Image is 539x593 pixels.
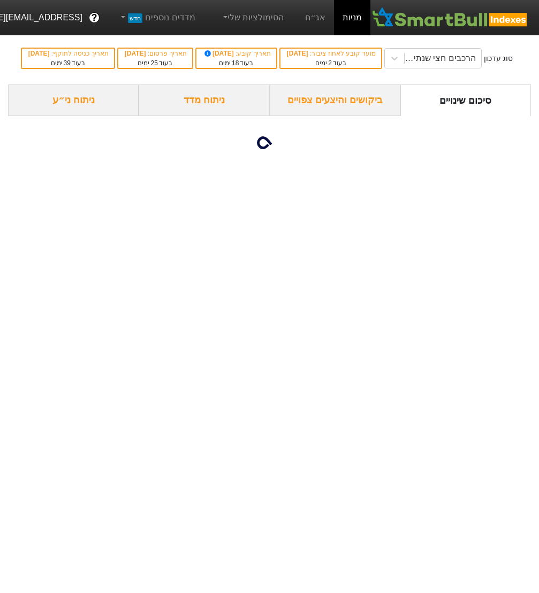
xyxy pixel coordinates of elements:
div: הרכבים חצי שנתי [DATE] [404,52,475,65]
span: ? [91,11,97,25]
div: בעוד ימים [286,58,376,68]
div: ניתוח ני״ע [8,84,139,116]
div: סוג עדכון [484,53,513,64]
div: תאריך כניסה לתוקף : [27,49,109,58]
div: בעוד ימים [27,58,109,68]
span: [DATE] [28,50,51,57]
div: סיכום שינויים [400,84,531,116]
span: [DATE] [287,50,310,57]
div: בעוד ימים [202,58,271,68]
a: מדדים נוספיםחדש [115,7,200,28]
span: 2 [328,59,332,67]
span: 18 [232,59,239,67]
span: [DATE] [125,50,148,57]
div: תאריך קובע : [202,49,271,58]
div: מועד קובע לאחוז ציבור : [286,49,376,58]
a: הסימולציות שלי [217,7,289,28]
div: בעוד ימים [124,58,187,68]
img: loading... [257,130,283,156]
span: [DATE] [203,50,236,57]
span: 39 [64,59,71,67]
div: תאריך פרסום : [124,49,187,58]
span: 25 [150,59,157,67]
span: חדש [128,13,142,23]
div: ביקושים והיצעים צפויים [270,84,400,116]
div: ניתוח מדד [139,84,269,116]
